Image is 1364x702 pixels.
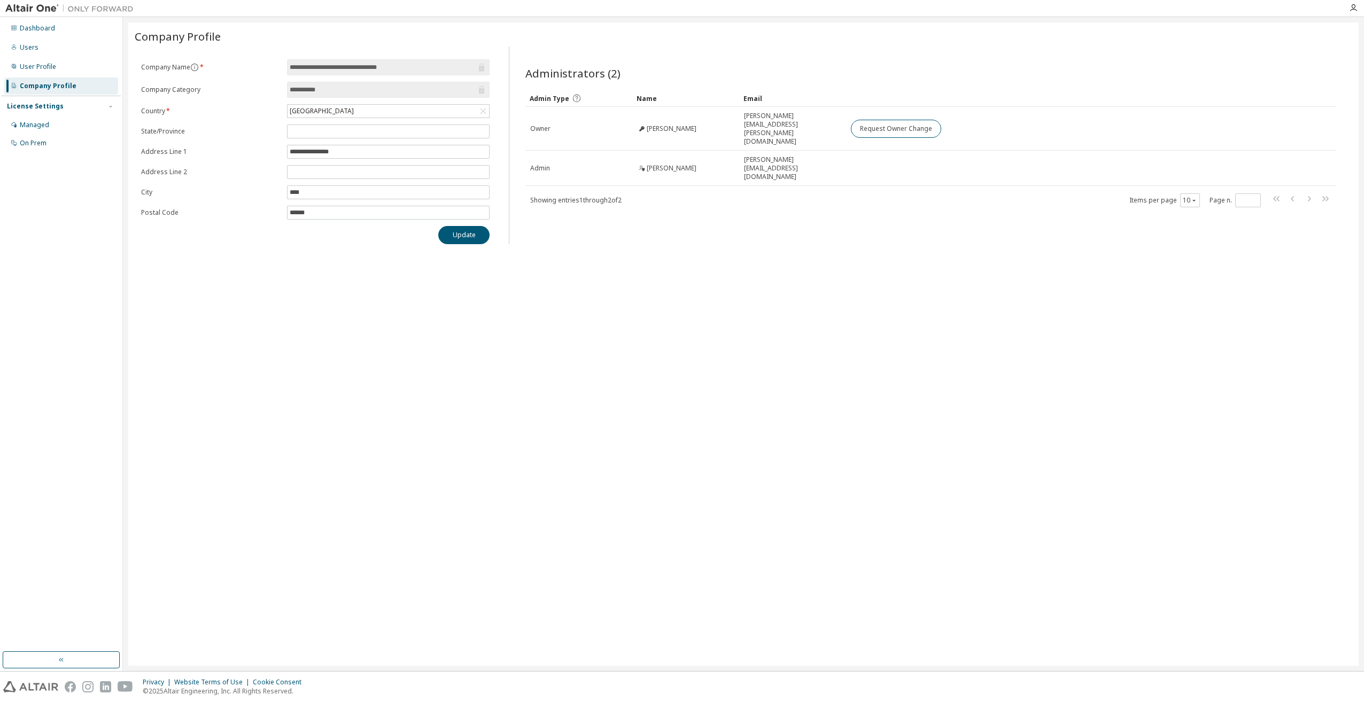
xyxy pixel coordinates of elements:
div: Name [637,90,735,107]
div: Privacy [143,678,174,687]
span: Administrators (2) [525,66,621,81]
div: User Profile [20,63,56,71]
button: Update [438,226,490,244]
img: youtube.svg [118,681,133,692]
span: [PERSON_NAME] [647,124,696,133]
span: Showing entries 1 through 2 of 2 [530,196,622,205]
label: Address Line 2 [141,168,281,176]
span: Admin [530,164,550,173]
div: [GEOGRAPHIC_DATA] [288,105,355,117]
span: [PERSON_NAME] [647,164,696,173]
div: [GEOGRAPHIC_DATA] [288,105,489,118]
span: [PERSON_NAME][EMAIL_ADDRESS][DOMAIN_NAME] [744,155,841,181]
div: License Settings [7,102,64,111]
div: Dashboard [20,24,55,33]
div: Cookie Consent [253,678,308,687]
img: altair_logo.svg [3,681,58,692]
div: Website Terms of Use [174,678,253,687]
p: © 2025 Altair Engineering, Inc. All Rights Reserved. [143,687,308,696]
label: Address Line 1 [141,147,281,156]
div: Email [743,90,842,107]
img: facebook.svg [65,681,76,692]
span: Admin Type [530,94,569,103]
span: Company Profile [135,29,221,44]
label: Company Category [141,85,281,94]
div: Managed [20,121,49,129]
label: State/Province [141,127,281,136]
div: On Prem [20,139,46,147]
label: City [141,188,281,197]
img: instagram.svg [82,681,94,692]
img: Altair One [5,3,139,14]
button: Request Owner Change [851,120,941,138]
div: Company Profile [20,82,76,90]
label: Country [141,107,281,115]
img: linkedin.svg [100,681,111,692]
label: Postal Code [141,208,281,217]
button: information [190,63,199,72]
span: Items per page [1129,193,1200,207]
span: Owner [530,124,551,133]
div: Users [20,43,38,52]
span: Page n. [1210,193,1261,207]
button: 10 [1183,196,1197,205]
label: Company Name [141,63,281,72]
span: [PERSON_NAME][EMAIL_ADDRESS][PERSON_NAME][DOMAIN_NAME] [744,112,841,146]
